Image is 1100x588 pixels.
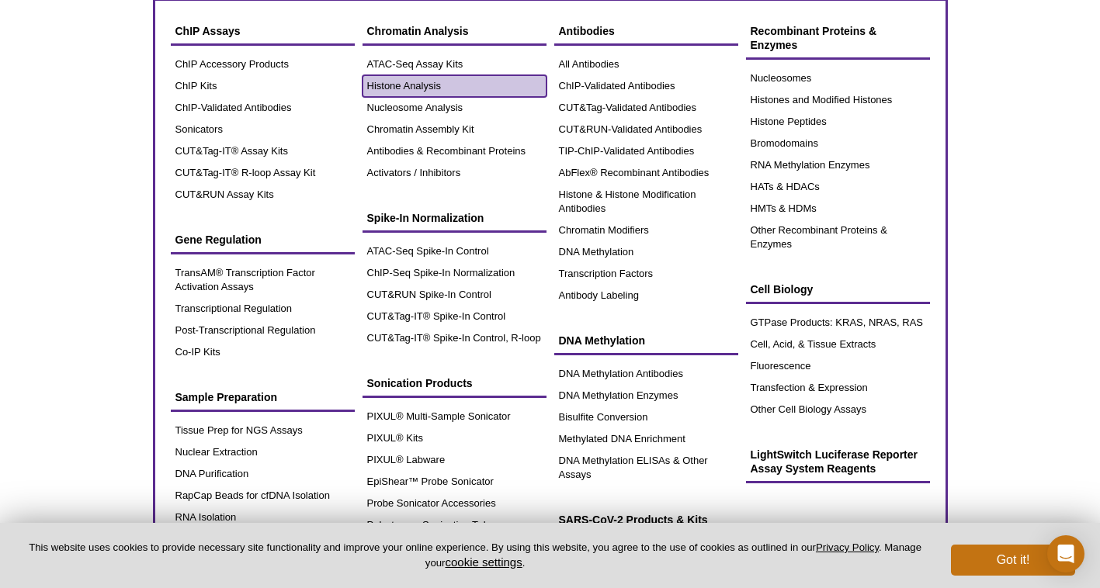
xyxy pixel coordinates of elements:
[746,275,930,304] a: Cell Biology
[445,555,522,569] button: cookie settings
[363,493,547,514] a: Probe Sonicator Accessories
[746,220,930,255] a: Other Recombinant Proteins & Enzymes
[746,334,930,355] a: Cell, Acid, & Tissue Extracts
[367,25,469,37] span: Chromatin Analysis
[171,320,355,341] a: Post-Transcriptional Regulation
[554,97,738,119] a: CUT&Tag-Validated Antibodies
[751,448,918,475] span: LightSwitch Luciferase Reporter Assay System Reagents
[746,399,930,420] a: Other Cell Biology Assays
[171,119,355,140] a: Sonicators
[175,233,262,246] span: Gene Regulation
[751,283,814,296] span: Cell Biology
[746,355,930,377] a: Fluorescence
[363,203,547,233] a: Spike-In Normalization
[171,298,355,320] a: Transcriptional Regulation
[367,377,473,389] span: Sonication Products
[554,119,738,140] a: CUT&RUN-Validated Antibodies
[1047,535,1084,572] div: Open Intercom Messenger
[175,25,241,37] span: ChIP Assays
[171,262,355,298] a: TransAM® Transcription Factor Activation Assays
[171,507,355,528] a: RNA Isolation
[746,312,930,334] a: GTPase Products: KRAS, NRAS, RAS
[363,262,547,284] a: ChIP-Seq Spike-In Normalization
[559,25,615,37] span: Antibodies
[559,334,645,347] span: DNA Methylation
[171,382,355,412] a: Sample Preparation
[746,176,930,198] a: HATs & HDACs
[363,240,547,262] a: ATAC-Seq Spike-In Control
[746,111,930,133] a: Histone Peptides
[554,450,738,486] a: DNA Methylation ELISAs & Other Assays
[554,184,738,220] a: Histone & Histone Modification Antibodies
[171,16,355,46] a: ChIP Assays
[751,25,877,51] span: Recombinant Proteins & Enzymes
[554,16,738,46] a: Antibodies
[171,441,355,463] a: Nuclear Extraction
[171,184,355,206] a: CUT&RUN Assay Kits
[554,220,738,241] a: Chromatin Modifiers
[171,341,355,363] a: Co-IP Kits
[363,284,547,306] a: CUT&RUN Spike-In Control
[554,505,738,534] a: SARS-CoV-2 Products & Kits
[171,225,355,254] a: Gene Regulation
[363,162,547,184] a: Activators / Inhibitors
[951,545,1075,576] button: Got it!
[554,162,738,184] a: AbFlex® Recombinant Antibodies
[363,327,547,349] a: CUT&Tag-IT® Spike-In Control, R-loop
[554,406,738,428] a: Bisulfite Conversion
[554,363,738,385] a: DNA Methylation Antibodies
[363,306,547,327] a: CUT&Tag-IT® Spike-In Control
[363,119,547,140] a: Chromatin Assembly Kit
[746,154,930,176] a: RNA Methylation Enzymes
[554,75,738,97] a: ChIP-Validated Antibodies
[171,54,355,75] a: ChIP Accessory Products
[363,427,547,449] a: PIXUL® Kits
[171,75,355,97] a: ChIP Kits
[554,385,738,406] a: DNA Methylation Enzymes
[363,16,547,46] a: Chromatin Analysis
[171,420,355,441] a: Tissue Prep for NGS Assays
[363,140,547,162] a: Antibodies & Recombinant Proteins
[746,67,930,89] a: Nucleosomes
[25,541,925,570] p: This website uses cookies to provide necessary site functionality and improve your online experie...
[363,449,547,471] a: PIXUL® Labware
[554,285,738,306] a: Antibody Labeling
[554,140,738,162] a: TIP-ChIP-Validated Antibodies
[746,89,930,111] a: Histones and Modified Histones
[171,140,355,162] a: CUT&Tag-IT® Assay Kits
[746,377,930,399] a: Transfection & Expression
[554,326,738,355] a: DNA Methylation
[554,241,738,263] a: DNA Methylation
[554,263,738,285] a: Transcription Factors
[746,133,930,154] a: Bromodomains
[171,485,355,507] a: RapCap Beads for cfDNA Isolation
[746,16,930,60] a: Recombinant Proteins & Enzymes
[367,212,484,224] span: Spike-In Normalization
[746,440,930,483] a: LightSwitch Luciferase Reporter Assay System Reagents
[171,463,355,485] a: DNA Purification
[175,391,278,403] span: Sample Preparation
[363,97,547,119] a: Nucleosome Analysis
[559,514,708,526] span: SARS-CoV-2 Products & Kits
[554,54,738,75] a: All Antibodies
[363,514,547,536] a: Polystyrene Sonication Tubes
[363,75,547,97] a: Histone Analysis
[171,162,355,184] a: CUT&Tag-IT® R-loop Assay Kit
[554,428,738,450] a: Methylated DNA Enrichment
[363,368,547,398] a: Sonication Products
[171,97,355,119] a: ChIP-Validated Antibodies
[363,406,547,427] a: PIXUL® Multi-Sample Sonicator
[816,541,879,553] a: Privacy Policy
[363,54,547,75] a: ATAC-Seq Assay Kits
[746,198,930,220] a: HMTs & HDMs
[363,471,547,493] a: EpiShear™ Probe Sonicator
